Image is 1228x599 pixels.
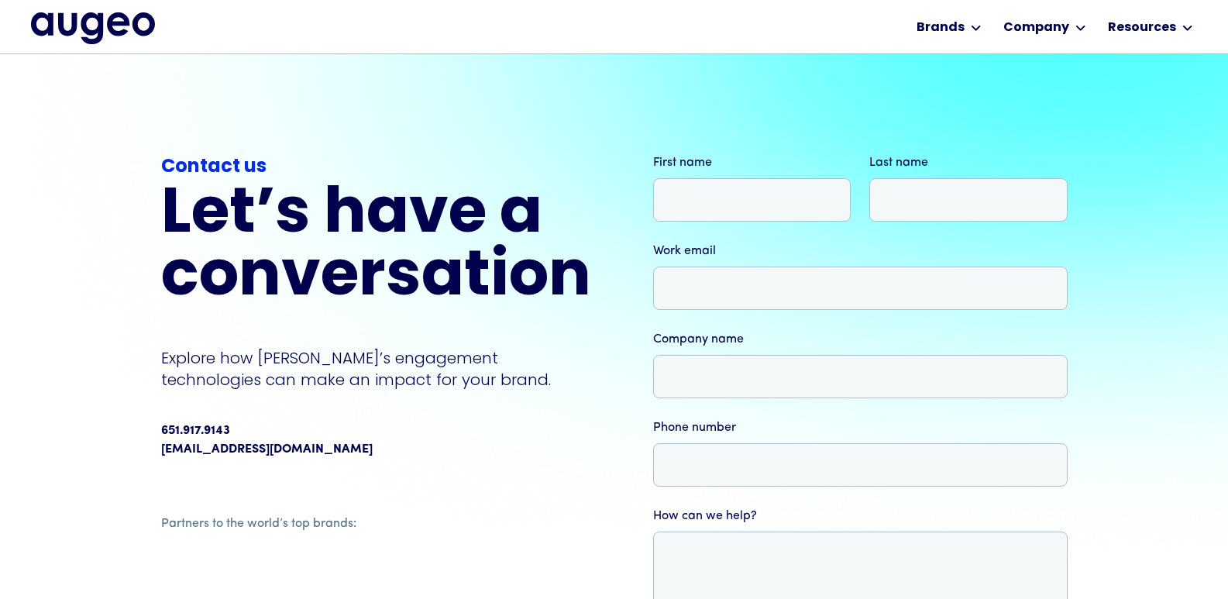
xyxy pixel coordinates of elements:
[161,153,591,181] div: Contact us
[161,347,591,391] p: Explore how [PERSON_NAME]’s engagement technologies can make an impact for your brand.
[869,153,1068,172] label: Last name
[31,12,155,43] a: home
[161,184,591,310] h2: Let’s have a conversation
[161,440,373,459] a: [EMAIL_ADDRESS][DOMAIN_NAME]
[653,242,1068,260] label: Work email
[1108,19,1176,37] div: Resources
[161,422,230,440] div: 651.917.9143
[653,418,1068,437] label: Phone number
[653,330,1068,349] label: Company name
[653,153,851,172] label: First name
[1003,19,1069,37] div: Company
[161,515,584,533] div: Partners to the world’s top brands:
[653,507,1068,525] label: How can we help?
[31,12,155,43] img: Augeo's full logo in midnight blue.
[917,19,965,37] div: Brands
